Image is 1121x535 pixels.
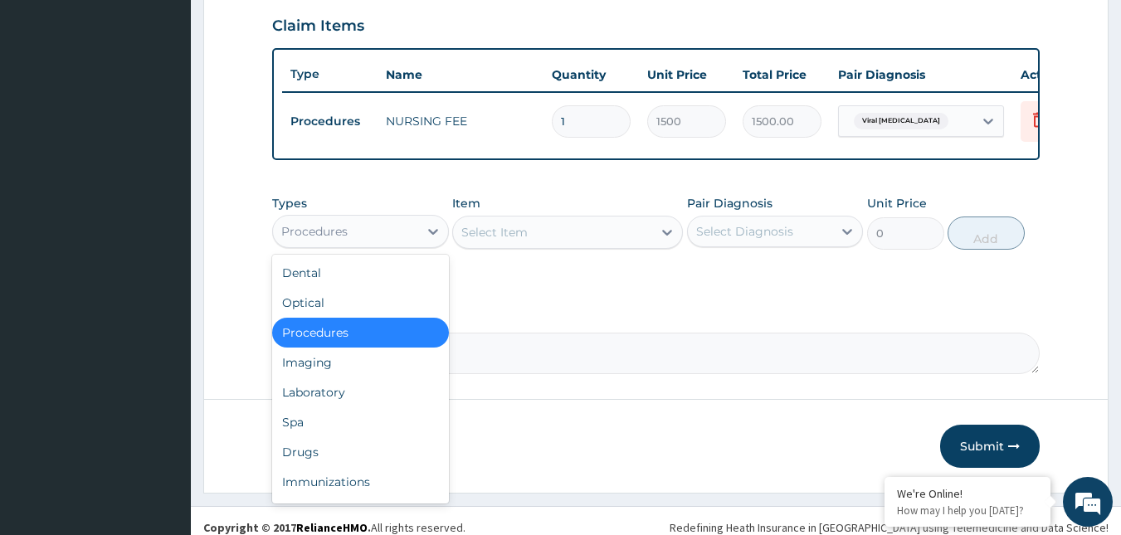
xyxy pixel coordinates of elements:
div: Spa [272,407,449,437]
th: Pair Diagnosis [830,58,1012,91]
th: Actions [1012,58,1095,91]
strong: Copyright © 2017 . [203,520,371,535]
div: Dental [272,258,449,288]
div: Drugs [272,437,449,467]
div: Select Item [461,224,528,241]
div: We're Online! [897,486,1038,501]
div: Imaging [272,348,449,377]
th: Type [282,59,378,90]
button: Submit [940,425,1040,468]
span: We're online! [96,161,229,328]
th: Total Price [734,58,830,91]
th: Quantity [543,58,639,91]
label: Item [452,195,480,212]
label: Unit Price [867,195,927,212]
div: Others [272,497,449,527]
h3: Claim Items [272,17,364,36]
textarea: Type your message and hit 'Enter' [8,357,316,416]
span: Viral [MEDICAL_DATA] [854,113,948,129]
div: Procedures [272,318,449,348]
label: Types [272,197,307,211]
label: Pair Diagnosis [687,195,773,212]
div: Laboratory [272,377,449,407]
div: Minimize live chat window [272,8,312,48]
th: Name [378,58,543,91]
label: Comment [272,309,1041,323]
div: Select Diagnosis [696,223,793,240]
td: NURSING FEE [378,105,543,138]
div: Optical [272,288,449,318]
a: RelianceHMO [296,520,368,535]
div: Chat with us now [86,93,279,114]
p: How may I help you today? [897,503,1038,518]
div: Immunizations [272,467,449,497]
div: Procedures [281,223,348,240]
button: Add [948,216,1025,250]
td: Procedures [282,106,378,137]
img: d_794563401_company_1708531726252_794563401 [31,83,67,124]
th: Unit Price [639,58,734,91]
